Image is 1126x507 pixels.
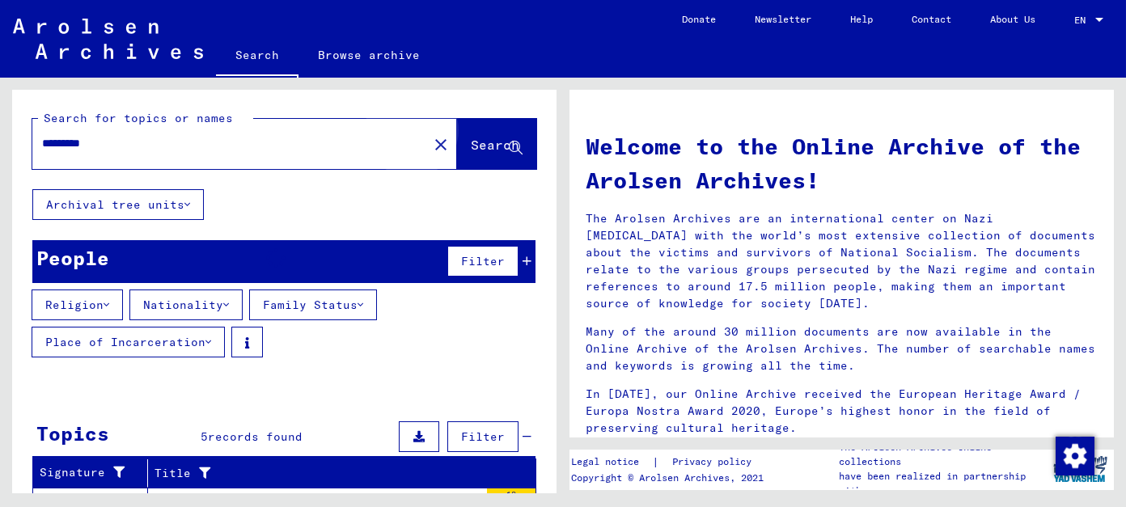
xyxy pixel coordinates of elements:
button: Filter [447,421,519,452]
span: Filter [461,429,505,444]
img: Arolsen_neg.svg [13,19,203,59]
mat-select-trigger: EN [1074,14,1086,26]
h1: Welcome to the Online Archive of the Arolsen Archives! [586,129,1098,197]
p: Copyright © Arolsen Archives, 2021 [571,471,771,485]
button: Religion [32,289,123,320]
button: Family Status [249,289,377,320]
span: records found [209,429,303,444]
button: Clear [425,128,457,160]
mat-label: Search for topics or names [44,111,233,125]
p: Many of the around 30 million documents are now available in the Online Archive of the Arolsen Ar... [586,323,1098,374]
button: Archival tree units [32,189,204,220]
a: Browse archive [298,36,439,74]
div: | [571,454,771,471]
img: Zustimmung ändern [1056,437,1094,475]
button: Nationality [129,289,243,320]
div: People [36,243,109,273]
div: Signature [40,460,147,486]
a: Legal notice [571,454,652,471]
div: Title [155,460,516,486]
div: Signature [40,464,127,481]
button: Search [457,119,536,169]
div: Title [155,465,496,482]
span: 5 [201,429,209,444]
button: Place of Incarceration [32,327,225,357]
div: Topics [36,419,109,448]
img: yv_logo.png [1050,449,1111,489]
mat-icon: close [431,135,451,154]
p: The Arolsen Archives are an international center on Nazi [MEDICAL_DATA] with the world’s most ext... [586,210,1098,312]
span: Filter [461,254,505,268]
p: have been realized in partnership with [839,469,1046,498]
p: In [DATE], our Online Archive received the European Heritage Award / Europa Nostra Award 2020, Eu... [586,386,1098,437]
a: Privacy policy [659,454,771,471]
p: The Arolsen Archives online collections [839,440,1046,469]
a: Search [216,36,298,78]
span: Search [471,137,519,153]
button: Filter [447,246,519,277]
div: 18 [487,488,535,505]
